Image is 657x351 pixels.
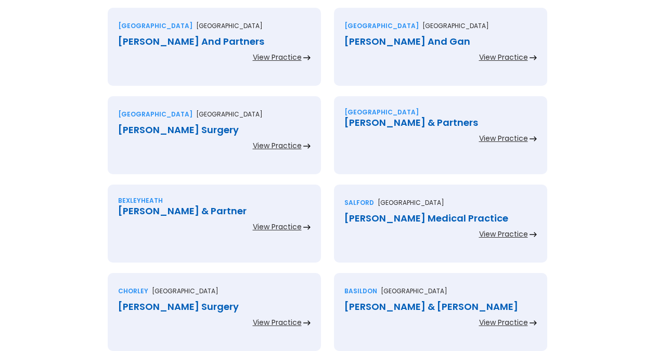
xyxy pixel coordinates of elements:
[344,198,374,208] div: Salford
[334,185,547,273] a: Salford[GEOGRAPHIC_DATA][PERSON_NAME] Medical PracticeView Practice
[118,196,163,206] div: Bexleyheath
[253,317,302,328] div: View Practice
[108,8,321,96] a: [GEOGRAPHIC_DATA][GEOGRAPHIC_DATA][PERSON_NAME] And PartnersView Practice
[344,21,419,31] div: [GEOGRAPHIC_DATA]
[118,125,311,135] div: [PERSON_NAME] Surgery
[108,185,321,273] a: Bexleyheath[PERSON_NAME] & PartnerView Practice
[344,302,537,312] div: [PERSON_NAME] & [PERSON_NAME]
[344,107,419,118] div: [GEOGRAPHIC_DATA]
[253,52,302,62] div: View Practice
[381,286,447,296] p: [GEOGRAPHIC_DATA]
[422,21,489,31] p: [GEOGRAPHIC_DATA]
[479,133,528,144] div: View Practice
[479,229,528,239] div: View Practice
[378,198,444,208] p: [GEOGRAPHIC_DATA]
[334,96,547,185] a: [GEOGRAPHIC_DATA][PERSON_NAME] & PartnersView Practice
[479,317,528,328] div: View Practice
[334,8,547,96] a: [GEOGRAPHIC_DATA][GEOGRAPHIC_DATA][PERSON_NAME] And GanView Practice
[152,286,218,296] p: [GEOGRAPHIC_DATA]
[118,36,311,47] div: [PERSON_NAME] And Partners
[196,109,263,120] p: [GEOGRAPHIC_DATA]
[253,140,302,151] div: View Practice
[344,213,537,224] div: [PERSON_NAME] Medical Practice
[196,21,263,31] p: [GEOGRAPHIC_DATA]
[118,302,311,312] div: [PERSON_NAME] Surgery
[479,52,528,62] div: View Practice
[253,222,302,232] div: View Practice
[118,286,148,296] div: Chorley
[344,286,377,296] div: Basildon
[118,109,192,120] div: [GEOGRAPHIC_DATA]
[344,36,537,47] div: [PERSON_NAME] And Gan
[118,21,192,31] div: [GEOGRAPHIC_DATA]
[118,206,311,216] div: [PERSON_NAME] & Partner
[108,96,321,185] a: [GEOGRAPHIC_DATA][GEOGRAPHIC_DATA][PERSON_NAME] SurgeryView Practice
[344,118,537,128] div: [PERSON_NAME] & Partners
